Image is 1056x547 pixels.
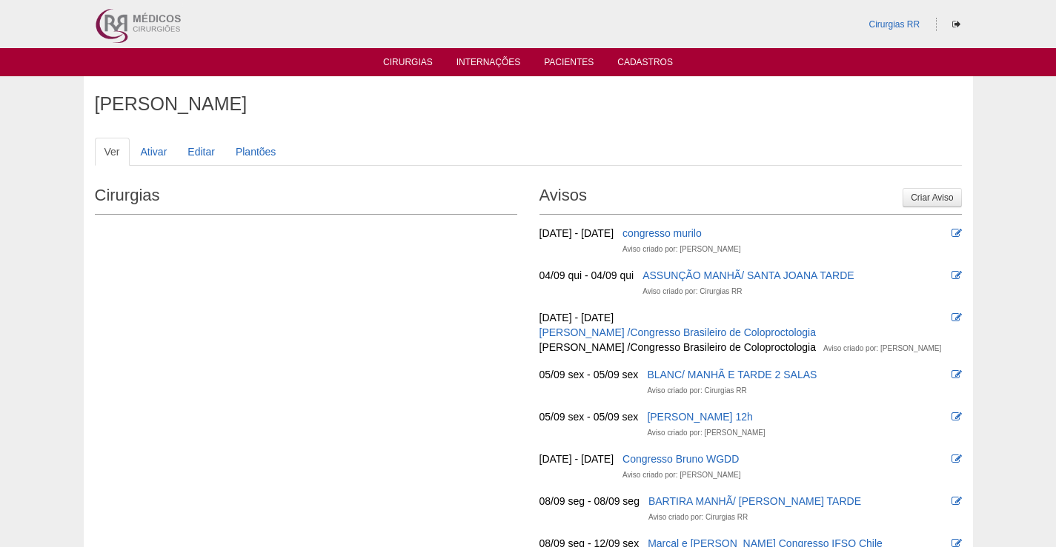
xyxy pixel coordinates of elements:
[383,57,433,72] a: Cirurgias
[617,57,673,72] a: Cadastros
[539,268,634,283] div: 04/09 qui - 04/09 qui
[131,138,177,166] a: Ativar
[539,340,817,355] div: [PERSON_NAME] /Congresso Brasileiro de Coloproctologia
[952,228,962,238] i: Editar
[642,284,742,299] div: Aviso criado por: Cirurgias RR
[539,409,639,424] div: 05/09 sex - 05/09 sex
[539,226,614,241] div: [DATE] - [DATE]
[456,57,521,72] a: Internações
[647,383,746,398] div: Aviso criado por: Cirurgias RR
[647,411,752,423] a: [PERSON_NAME] 12h
[952,412,962,422] i: Editar
[642,269,854,281] a: ASSUNÇÃO MANHÃ/ SANTA JOANA TARDE
[622,453,739,465] a: Congresso Bruno WGDD
[539,326,817,338] a: [PERSON_NAME] /Congresso Brasileiro de Coloproctologia
[648,495,861,507] a: BARTIRA MANHÃ/ [PERSON_NAME] TARDE
[539,181,962,215] h2: Avisos
[823,341,941,356] div: Aviso criado por: [PERSON_NAME]
[647,369,817,380] a: BLANC/ MANHÃ E TARDE 2 SALAS
[622,468,740,483] div: Aviso criado por: [PERSON_NAME]
[539,494,640,509] div: 08/09 seg - 08/09 seg
[622,227,702,239] a: congresso murilo
[622,242,740,257] div: Aviso criado por: [PERSON_NAME]
[952,496,962,506] i: Editar
[869,19,920,30] a: Cirurgias RR
[647,426,765,440] div: Aviso criado por: [PERSON_NAME]
[539,452,614,466] div: [DATE] - [DATE]
[539,310,614,325] div: [DATE] - [DATE]
[95,181,517,215] h2: Cirurgias
[95,95,962,113] h1: [PERSON_NAME]
[952,20,960,29] i: Sair
[95,138,130,166] a: Ver
[226,138,285,166] a: Plantões
[952,454,962,464] i: Editar
[544,57,594,72] a: Pacientes
[903,188,961,207] a: Criar Aviso
[539,367,639,382] div: 05/09 sex - 05/09 sex
[178,138,225,166] a: Editar
[648,510,748,525] div: Aviso criado por: Cirurgias RR
[952,312,962,323] i: Editar
[952,369,962,380] i: Editar
[952,270,962,281] i: Editar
